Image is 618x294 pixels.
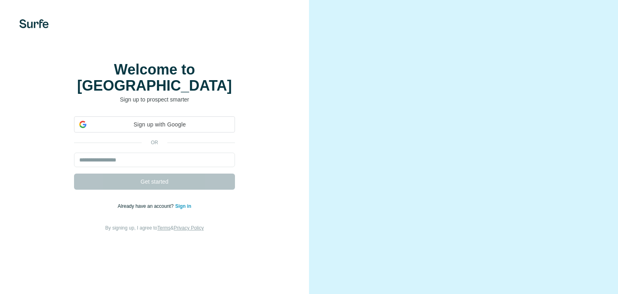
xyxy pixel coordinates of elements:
[118,203,175,209] span: Already have an account?
[174,225,204,231] a: Privacy Policy
[90,120,230,129] span: Sign up with Google
[157,225,171,231] a: Terms
[175,203,191,209] a: Sign in
[142,139,167,146] p: or
[19,19,49,28] img: Surfe's logo
[105,225,204,231] span: By signing up, I agree to &
[74,95,235,104] p: Sign up to prospect smarter
[74,62,235,94] h1: Welcome to [GEOGRAPHIC_DATA]
[74,116,235,133] div: Sign up with Google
